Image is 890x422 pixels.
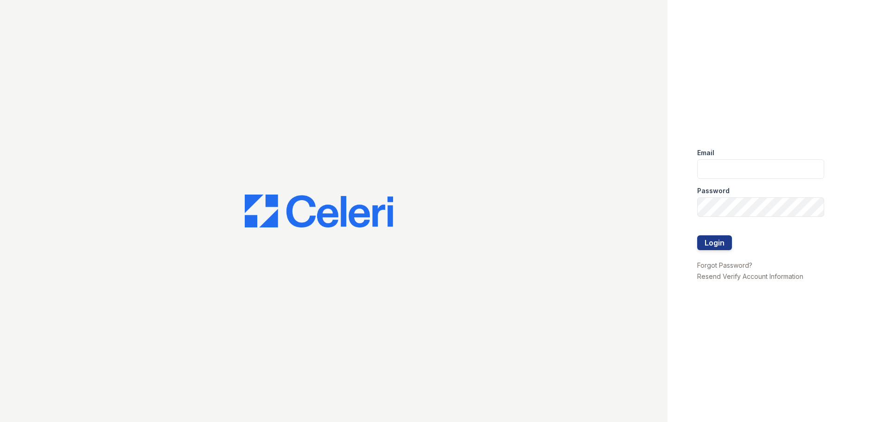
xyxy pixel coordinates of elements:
[697,261,752,269] a: Forgot Password?
[697,272,803,280] a: Resend Verify Account Information
[697,186,730,195] label: Password
[245,195,393,228] img: CE_Logo_Blue-a8612792a0a2168367f1c8372b55b34899dd931a85d93a1a3d3e32e68fde9ad4.png
[697,235,732,250] button: Login
[697,148,714,157] label: Email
